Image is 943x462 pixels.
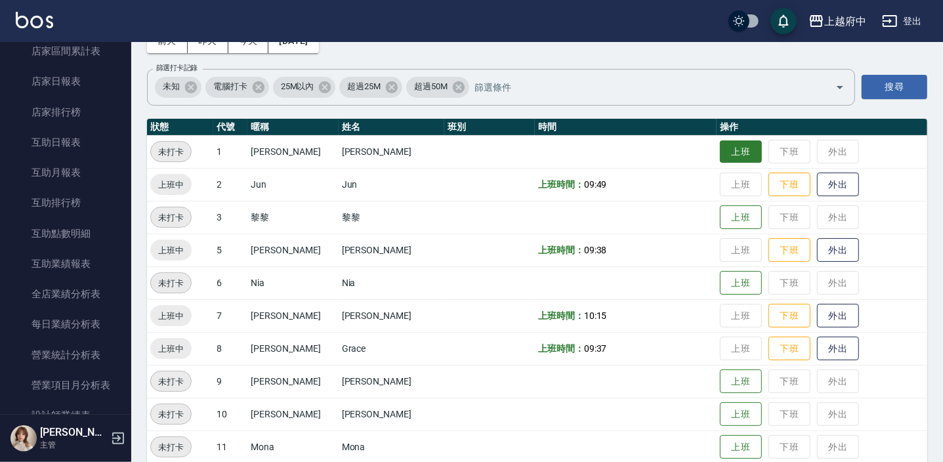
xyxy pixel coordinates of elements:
[717,119,927,136] th: 操作
[5,400,126,430] a: 設計師業績表
[213,119,247,136] th: 代號
[247,398,338,430] td: [PERSON_NAME]
[339,135,444,168] td: [PERSON_NAME]
[213,135,247,168] td: 1
[720,435,762,459] button: 上班
[538,179,584,190] b: 上班時間：
[155,80,188,93] span: 未知
[155,77,201,98] div: 未知
[213,398,247,430] td: 10
[247,332,338,365] td: [PERSON_NAME]
[720,369,762,394] button: 上班
[151,440,191,454] span: 未打卡
[5,36,126,66] a: 店家區間累計表
[5,340,126,370] a: 營業統計分析表
[205,77,269,98] div: 電腦打卡
[147,119,213,136] th: 狀態
[538,310,584,321] b: 上班時間：
[339,77,402,98] div: 超過25M
[247,168,338,201] td: Jun
[5,249,126,279] a: 互助業績報表
[5,219,126,249] a: 互助點數明細
[770,8,797,34] button: save
[5,188,126,218] a: 互助排行榜
[768,337,810,361] button: 下班
[339,234,444,266] td: [PERSON_NAME]
[824,13,866,30] div: 上越府中
[247,299,338,332] td: [PERSON_NAME]
[247,119,338,136] th: 暱稱
[584,343,607,354] span: 09:37
[829,77,850,98] button: Open
[150,309,192,323] span: 上班中
[471,75,812,98] input: 篩選條件
[151,211,191,224] span: 未打卡
[205,80,255,93] span: 電腦打卡
[273,77,336,98] div: 25M以內
[150,342,192,356] span: 上班中
[339,119,444,136] th: 姓名
[444,119,535,136] th: 班別
[817,337,859,361] button: 外出
[406,80,455,93] span: 超過50M
[5,127,126,157] a: 互助日報表
[339,266,444,299] td: Nia
[817,173,859,197] button: 外出
[720,205,762,230] button: 上班
[151,276,191,290] span: 未打卡
[5,66,126,96] a: 店家日報表
[803,8,871,35] button: 上越府中
[339,168,444,201] td: Jun
[5,370,126,400] a: 營業項目月分析表
[247,135,338,168] td: [PERSON_NAME]
[247,201,338,234] td: 黎黎
[720,271,762,295] button: 上班
[151,145,191,159] span: 未打卡
[5,309,126,339] a: 每日業績分析表
[535,119,717,136] th: 時間
[768,173,810,197] button: 下班
[5,279,126,309] a: 全店業績分析表
[339,299,444,332] td: [PERSON_NAME]
[5,97,126,127] a: 店家排行榜
[339,365,444,398] td: [PERSON_NAME]
[584,179,607,190] span: 09:49
[339,80,388,93] span: 超過25M
[584,245,607,255] span: 09:38
[817,238,859,262] button: 外出
[720,140,762,163] button: 上班
[5,157,126,188] a: 互助月報表
[584,310,607,321] span: 10:15
[339,332,444,365] td: Grace
[213,234,247,266] td: 5
[247,266,338,299] td: Nia
[16,12,53,28] img: Logo
[817,304,859,328] button: 外出
[247,234,338,266] td: [PERSON_NAME]
[213,299,247,332] td: 7
[877,9,927,33] button: 登出
[10,425,37,451] img: Person
[150,178,192,192] span: 上班中
[538,343,584,354] b: 上班時間：
[339,398,444,430] td: [PERSON_NAME]
[247,365,338,398] td: [PERSON_NAME]
[40,439,107,451] p: 主管
[156,63,198,73] label: 篩選打卡記錄
[213,266,247,299] td: 6
[151,375,191,388] span: 未打卡
[40,426,107,439] h5: [PERSON_NAME]
[720,402,762,427] button: 上班
[150,243,192,257] span: 上班中
[768,304,810,328] button: 下班
[768,238,810,262] button: 下班
[538,245,584,255] b: 上班時間：
[273,80,322,93] span: 25M以內
[339,201,444,234] td: 黎黎
[862,75,927,99] button: 搜尋
[213,201,247,234] td: 3
[213,332,247,365] td: 8
[213,365,247,398] td: 9
[406,77,469,98] div: 超過50M
[213,168,247,201] td: 2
